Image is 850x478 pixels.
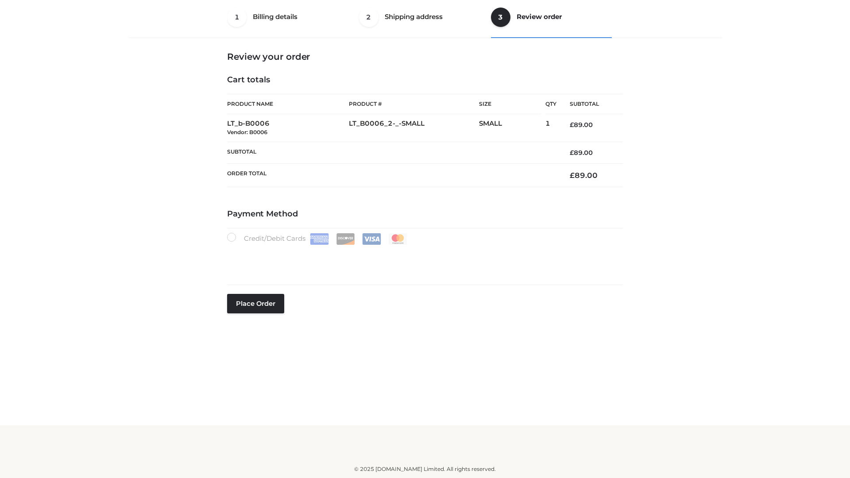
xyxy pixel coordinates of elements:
td: LT_B0006_2-_-SMALL [349,114,479,142]
th: Order Total [227,164,556,187]
th: Product Name [227,94,349,114]
h4: Payment Method [227,209,623,219]
img: Discover [336,233,355,245]
h4: Cart totals [227,75,623,85]
button: Place order [227,294,284,313]
img: Mastercard [388,233,407,245]
iframe: Secure payment input frame [225,243,621,275]
bdi: 89.00 [570,149,593,157]
th: Subtotal [227,142,556,163]
label: Credit/Debit Cards [227,233,408,245]
span: £ [570,121,574,129]
bdi: 89.00 [570,171,598,180]
bdi: 89.00 [570,121,593,129]
div: © 2025 [DOMAIN_NAME] Limited. All rights reserved. [131,465,719,474]
th: Product # [349,94,479,114]
span: £ [570,171,575,180]
small: Vendor: B0006 [227,129,267,135]
th: Size [479,94,541,114]
img: Visa [362,233,381,245]
td: 1 [545,114,556,142]
span: £ [570,149,574,157]
td: LT_b-B0006 [227,114,349,142]
th: Subtotal [556,94,623,114]
h3: Review your order [227,51,623,62]
img: Amex [310,233,329,245]
th: Qty [545,94,556,114]
td: SMALL [479,114,545,142]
